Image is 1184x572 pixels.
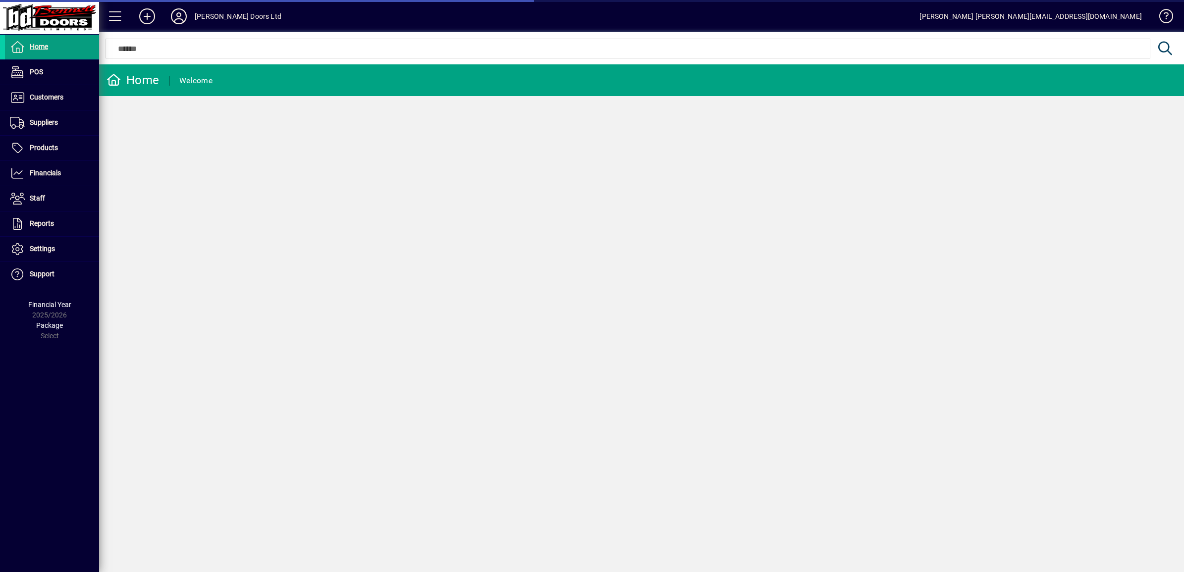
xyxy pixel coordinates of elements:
[195,8,281,24] div: [PERSON_NAME] Doors Ltd
[163,7,195,25] button: Profile
[5,237,99,261] a: Settings
[30,43,48,51] span: Home
[5,262,99,287] a: Support
[107,72,159,88] div: Home
[5,60,99,85] a: POS
[919,8,1142,24] div: [PERSON_NAME] [PERSON_NAME][EMAIL_ADDRESS][DOMAIN_NAME]
[30,68,43,76] span: POS
[1152,2,1172,34] a: Knowledge Base
[5,85,99,110] a: Customers
[5,110,99,135] a: Suppliers
[28,301,71,309] span: Financial Year
[5,136,99,160] a: Products
[30,245,55,253] span: Settings
[30,118,58,126] span: Suppliers
[5,161,99,186] a: Financials
[179,73,213,89] div: Welcome
[36,321,63,329] span: Package
[5,186,99,211] a: Staff
[30,144,58,152] span: Products
[30,169,61,177] span: Financials
[30,194,45,202] span: Staff
[30,93,63,101] span: Customers
[5,211,99,236] a: Reports
[30,219,54,227] span: Reports
[131,7,163,25] button: Add
[30,270,54,278] span: Support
